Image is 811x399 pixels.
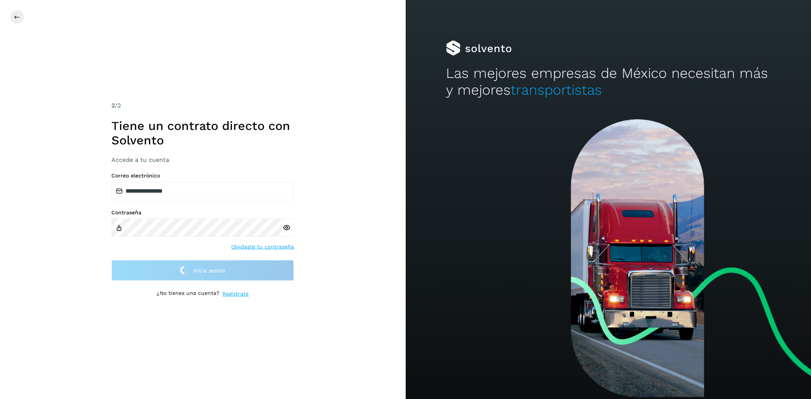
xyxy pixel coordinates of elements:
[222,290,249,298] a: Regístrate
[511,82,602,98] span: transportistas
[111,156,294,163] h3: Accede a tu cuenta
[111,101,294,110] div: /2
[111,119,294,148] h1: Tiene un contrato directo con Solvento
[111,173,294,179] label: Correo electrónico
[446,65,770,99] h2: Las mejores empresas de México necesitan más y mejores
[157,290,219,298] p: ¿No tienes una cuenta?
[193,268,225,273] span: Inicia sesión
[111,102,115,109] span: 2
[111,209,294,216] label: Contraseña
[231,243,294,251] a: Olvidaste tu contraseña
[111,260,294,281] button: Inicia sesión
